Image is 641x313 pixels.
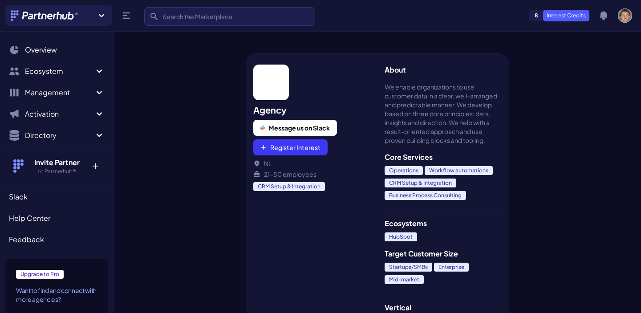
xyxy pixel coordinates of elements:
h3: Target Customer Size [385,248,502,259]
h3: About [385,65,502,75]
span: Feedback [9,234,44,245]
img: user photo [618,8,632,23]
li: 21-50 employees [253,170,370,179]
span: CRM Setup & Integration [253,182,325,191]
h3: Core Services [385,152,502,163]
input: Search the Marketplace [144,7,315,26]
span: Enterprise [434,263,469,272]
button: Invite Partner to Partnerhub® + [5,150,108,182]
span: Startups/SMBs [385,263,432,272]
span: Upgrade to Pro [16,270,64,279]
button: Activation [5,105,108,123]
img: Partnerhub® Logo [11,10,79,21]
button: Directory [5,126,108,144]
span: Help Center [9,213,50,224]
span: Management [25,87,94,98]
button: Management [5,84,108,102]
span: CRM Setup & Integration [385,179,456,187]
span: Directory [25,130,94,141]
h4: Invite Partner [28,157,85,168]
span: Overview [25,45,57,55]
span: Operations [385,166,423,175]
span: Mid-market [385,275,424,284]
a: Slack [5,188,108,206]
button: Register Interest [253,139,328,155]
p: + [85,157,105,171]
span: Workflow automations [425,166,493,175]
span: We enable organizations to use customer data in a clear, well-arranged and predictable manner. We... [385,82,502,145]
span: Slack [9,191,28,202]
p: Interest Credits [543,10,589,21]
h3: Vertical [385,302,502,313]
button: Message us on Slack [253,120,337,136]
h5: to Partnerhub® [28,168,85,175]
a: Feedback [5,231,108,248]
a: Help Center [5,209,108,227]
a: 8Interest Credits [529,10,589,21]
button: Ecosystem [5,62,108,80]
img: Profile Picture [253,65,289,100]
h3: Ecosystems [385,218,502,229]
a: Overview [5,41,108,59]
span: Business Process Consulting [385,191,466,200]
span: 8 [529,10,544,21]
span: Ecosystem [25,66,94,77]
span: HubSpot [385,232,417,241]
span: Activation [25,109,94,119]
span: Message us on Slack [268,123,330,132]
h2: Agency [253,104,370,116]
li: NL [253,159,370,168]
